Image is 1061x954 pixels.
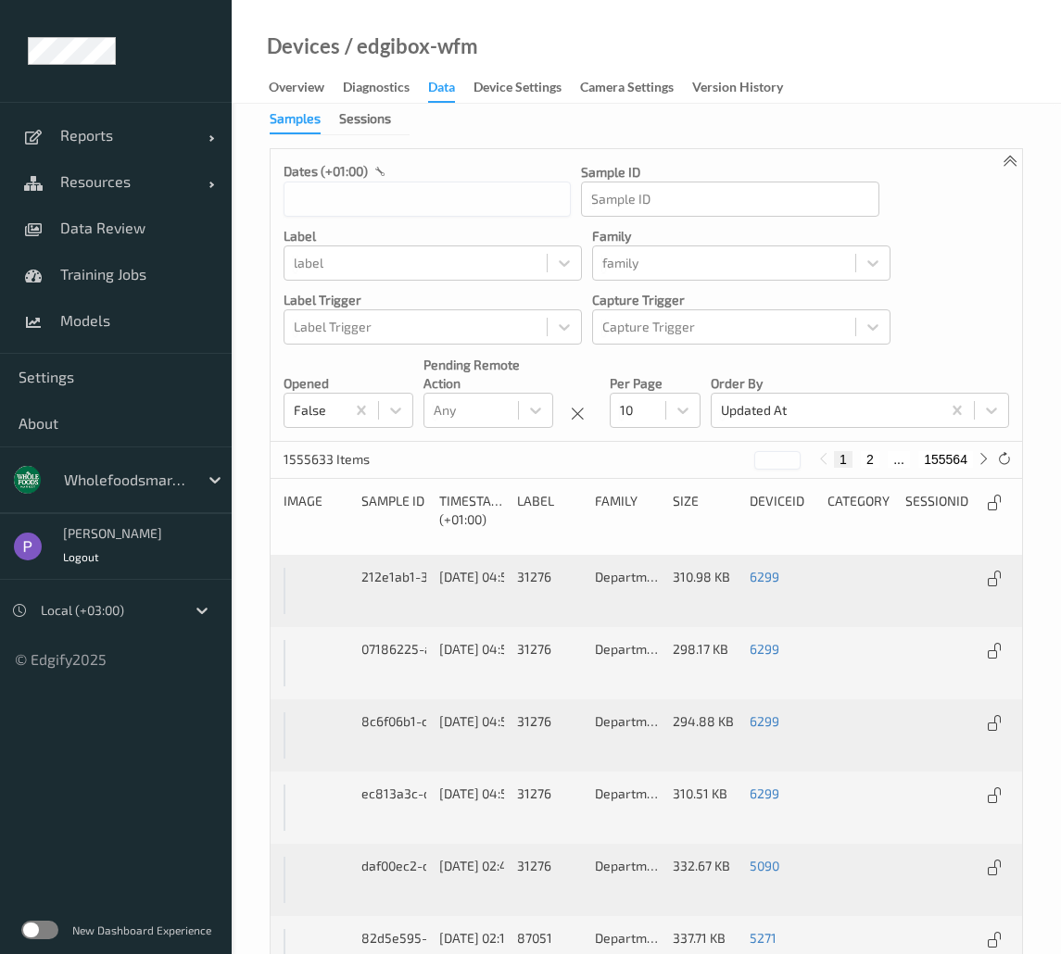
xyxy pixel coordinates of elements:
[673,568,738,614] div: 310.98 KB
[673,857,738,903] div: 332.67 KB
[592,227,890,245] p: family
[361,857,426,875] div: daf00ec2-d239-46a9-ac5a-75d5752aac33
[284,450,423,469] p: 1555633 Items
[284,374,413,393] p: Opened
[595,785,660,831] div: Department 4
[673,492,738,529] div: size
[905,492,970,529] div: sessionId
[361,785,426,803] div: ec813a3c-d514-4947-a754-30f1bc711646
[439,492,504,529] div: Timestamp (+01:00)
[517,492,582,529] div: label
[517,640,582,686] div: 31276
[439,857,504,875] div: [DATE] 02:49:34
[343,78,410,101] div: Diagnostics
[361,929,426,948] div: 82d5e595-b7c3-482b-956c-68b7a2aac5b3
[692,78,783,101] div: Version History
[269,78,324,101] div: Overview
[711,374,1009,393] p: Order By
[343,75,428,101] a: Diagnostics
[834,451,853,468] button: 1
[673,712,738,759] div: 294.88 KB
[267,37,340,56] a: Devices
[439,712,504,731] div: [DATE] 04:56:50
[673,785,738,831] div: 310.51 KB
[750,641,779,657] a: 6299
[439,929,504,948] div: [DATE] 02:16:48
[474,75,580,101] a: Device Settings
[580,78,674,101] div: Camera Settings
[517,568,582,614] div: 31276
[439,568,504,586] div: [DATE] 04:59:08
[339,109,391,132] div: Sessions
[517,857,582,903] div: 31276
[888,451,910,468] button: ...
[284,162,368,181] p: dates (+01:00)
[580,75,692,101] a: Camera Settings
[595,640,660,686] div: Department 4
[517,712,582,759] div: 31276
[339,110,410,126] a: Sessions
[595,857,660,903] div: Department 4
[581,163,879,182] p: Sample ID
[439,785,504,803] div: [DATE] 04:55:12
[517,785,582,831] div: 31276
[270,109,321,134] div: Samples
[340,37,478,56] div: / edgibox-wfm
[284,227,582,245] p: label
[861,451,879,468] button: 2
[428,78,455,103] div: Data
[750,492,815,529] div: deviceId
[423,356,553,393] p: Pending Remote Action
[595,712,660,759] div: Department 4
[750,785,779,801] a: 6299
[270,110,339,126] a: Samples
[361,712,426,731] div: 8c6f06b1-c73f-489c-a917-33e19dc84179
[750,858,779,873] a: 5090
[439,640,504,659] div: [DATE] 04:58:23
[284,492,348,529] div: image
[692,75,802,101] a: Version History
[595,492,660,529] div: family
[474,78,562,101] div: Device Settings
[610,374,701,393] p: Per Page
[750,930,777,946] a: 5271
[361,568,426,586] div: 212e1ab1-3efa-461b-9f77-f9350e7ecdbc
[595,568,660,614] div: Department 4
[361,640,426,659] div: 07186225-a9a6-453e-abff-4707f3ea27f1
[750,713,779,729] a: 6299
[827,492,892,529] div: category
[428,75,474,103] a: Data
[750,569,779,584] a: 6299
[918,451,973,468] button: 155564
[269,75,343,101] a: Overview
[673,640,738,686] div: 298.17 KB
[361,492,426,529] div: Sample ID
[592,291,890,309] p: Capture Trigger
[284,291,582,309] p: Label Trigger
